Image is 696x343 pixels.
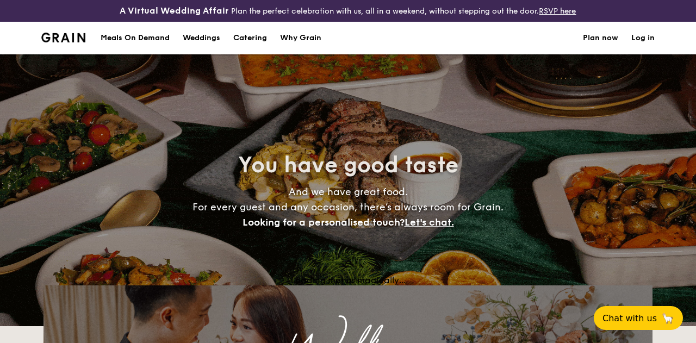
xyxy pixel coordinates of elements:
[116,4,580,17] div: Plan the perfect celebration with us, all in a weekend, without stepping out the door.
[594,306,683,330] button: Chat with us🦙
[661,312,674,325] span: 🦙
[41,33,85,42] img: Grain
[539,7,576,16] a: RSVP here
[183,22,220,54] div: Weddings
[176,22,227,54] a: Weddings
[43,275,652,285] div: Loading menus magically...
[120,4,229,17] h4: A Virtual Wedding Affair
[41,33,85,42] a: Logotype
[94,22,176,54] a: Meals On Demand
[602,313,657,323] span: Chat with us
[280,22,321,54] div: Why Grain
[101,22,170,54] div: Meals On Demand
[233,22,267,54] h1: Catering
[583,22,618,54] a: Plan now
[631,22,655,54] a: Log in
[227,22,274,54] a: Catering
[405,216,454,228] span: Let's chat.
[274,22,328,54] a: Why Grain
